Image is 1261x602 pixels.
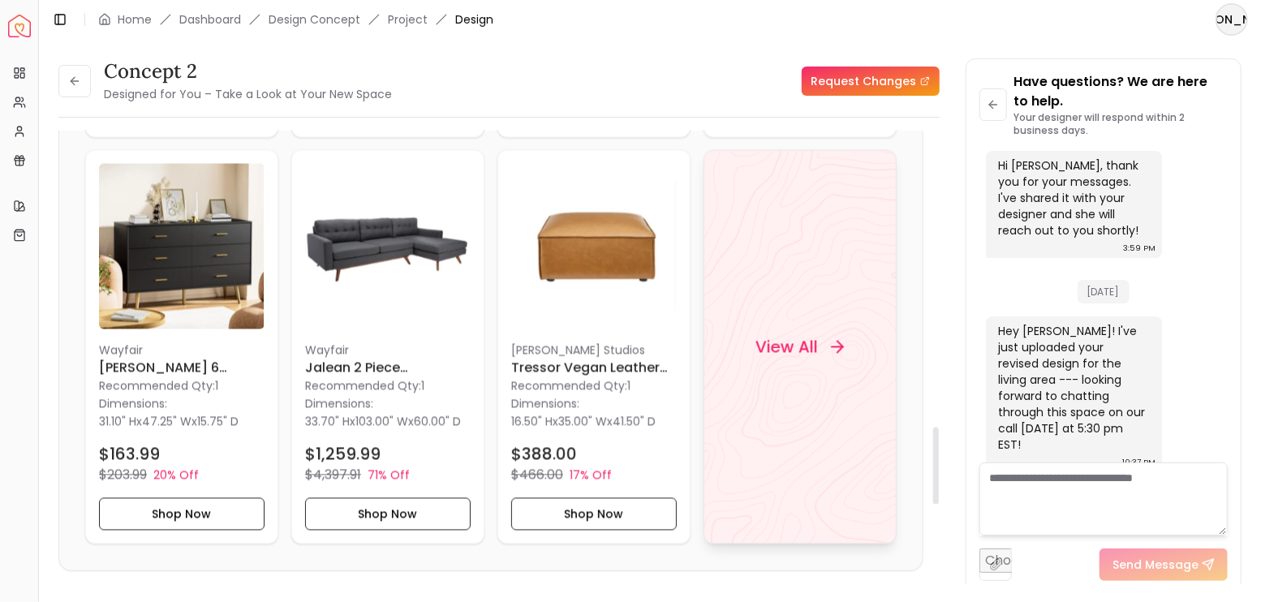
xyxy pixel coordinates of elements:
button: [PERSON_NAME] [1216,3,1248,36]
h6: [PERSON_NAME] 6 Drawer W Double Dresser [99,359,265,378]
div: 10:37 PM [1122,454,1156,471]
p: Recommended Qty: 1 [99,378,265,394]
p: Have questions? We are here to help. [1014,72,1228,111]
p: 20% Off [153,467,199,484]
div: Jalean 2 Piece Upholstered Sectional [291,150,484,544]
p: 71% Off [368,467,410,484]
p: Your designer will respond within 2 business days. [1014,111,1228,137]
p: x x [511,414,656,430]
a: Dashboard [179,11,241,28]
p: Wayfair [99,342,265,359]
p: x x [99,414,239,430]
h4: $163.99 [99,443,160,466]
p: Recommended Qty: 1 [305,378,471,394]
span: 33.70" H [305,414,350,430]
nav: breadcrumb [98,11,493,28]
a: Request Changes [802,67,940,96]
img: Tressor Vegan Leather Ottoman - Tan image [511,164,677,329]
p: $466.00 [511,466,563,485]
span: 47.25" W [142,414,192,430]
h4: $1,259.99 [305,443,381,466]
img: Spacejoy Logo [8,15,31,37]
p: Recommended Qty: 1 [511,378,677,394]
h6: Tressor Vegan Leather Ottoman - Tan [511,359,677,378]
span: 103.00" W [355,414,408,430]
span: 60.00" D [414,414,461,430]
p: Dimensions: [305,394,373,414]
h3: concept 2 [104,58,392,84]
a: Jalean 2 Piece Upholstered Sectional imageWayfairJalean 2 Piece Upholstered SectionalRecommended ... [291,150,484,544]
a: Kamily 6 Drawer W Double Dresser imageWayfair[PERSON_NAME] 6 Drawer W Double DresserRecommended Q... [85,150,278,544]
div: Hi [PERSON_NAME], thank you for your messages. I've shared it with your designer and she will rea... [999,157,1147,239]
p: Dimensions: [99,394,167,414]
p: $203.99 [99,466,147,485]
span: 15.75" D [197,414,239,430]
span: [DATE] [1078,280,1130,303]
p: [PERSON_NAME] Studios [511,342,677,359]
span: 31.10" H [99,414,136,430]
h6: Jalean 2 Piece Upholstered Sectional [305,359,471,378]
p: Dimensions: [511,394,579,414]
img: Jalean 2 Piece Upholstered Sectional image [305,164,471,329]
div: Hey [PERSON_NAME]! I've just uploaded your revised design for the living area --- looking forward... [999,323,1147,453]
p: $4,397.91 [305,466,361,485]
p: x x [305,414,461,430]
span: 41.50" D [613,414,656,430]
p: Wayfair [305,342,471,359]
span: [PERSON_NAME] [1217,5,1246,34]
small: Designed for You – Take a Look at Your New Space [104,86,392,102]
h4: $388.00 [511,443,577,466]
div: 3:59 PM [1123,240,1156,256]
p: 17% Off [570,467,612,484]
li: Design Concept [269,11,360,28]
button: Shop Now [511,498,677,531]
span: 16.50" H [511,414,553,430]
span: Design [455,11,493,28]
a: Home [118,11,152,28]
div: Tressor Vegan Leather Ottoman - Tan [497,150,691,544]
div: Kamily 6 Drawer W Double Dresser [85,150,278,544]
button: Shop Now [99,498,265,531]
h4: View All [755,336,818,359]
a: Project [388,11,428,28]
a: View All [704,150,897,544]
span: 35.00" W [558,414,607,430]
a: Spacejoy [8,15,31,37]
button: Shop Now [305,498,471,531]
a: Tressor Vegan Leather Ottoman - Tan image[PERSON_NAME] StudiosTressor Vegan Leather Ottoman - Tan... [497,150,691,544]
img: Kamily 6 Drawer W Double Dresser image [99,164,265,329]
